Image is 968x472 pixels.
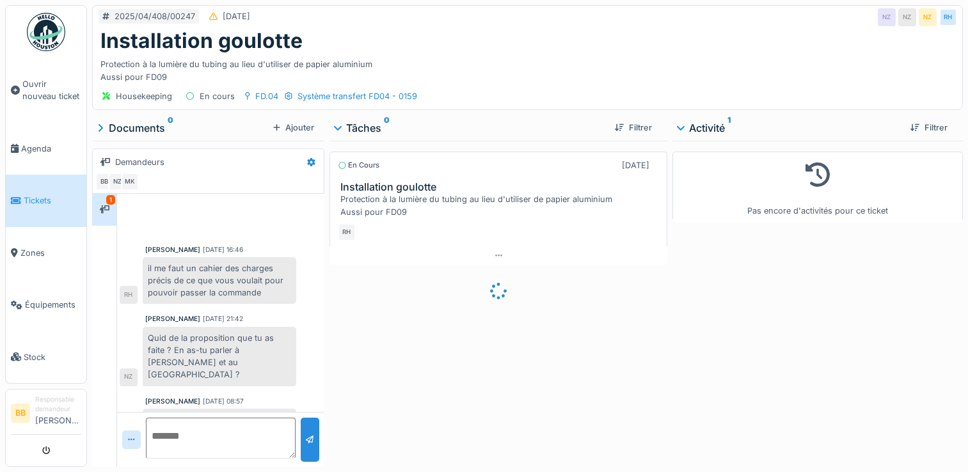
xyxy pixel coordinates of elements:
[268,119,319,136] div: Ajouter
[340,193,662,217] div: Protection à la lumière du tubing au lieu d'utiliser de papier aluminium Aussi pour FD09
[97,120,268,136] div: Documents
[6,227,86,279] a: Zones
[20,247,81,259] span: Zones
[168,120,173,136] sup: 0
[200,90,235,102] div: En cours
[145,245,200,255] div: [PERSON_NAME]
[120,368,138,386] div: NZ
[610,119,657,136] div: Filtrer
[338,223,356,241] div: RH
[35,395,81,432] li: [PERSON_NAME]
[898,8,916,26] div: NZ
[115,10,195,22] div: 2025/04/408/00247
[95,173,113,191] div: BB
[622,159,649,171] div: [DATE]
[11,395,81,435] a: BB Responsable demandeur[PERSON_NAME]
[298,90,417,102] div: Système transfert FD04 - 0159
[115,156,164,168] div: Demandeurs
[878,8,896,26] div: NZ
[681,157,955,217] div: Pas encore d'activités pour ce ticket
[100,29,303,53] h1: Installation goulotte
[143,327,296,386] div: Quid de la proposition que tu as faite ? En as-tu parler à [PERSON_NAME] et au [GEOGRAPHIC_DATA] ?
[6,331,86,382] a: Stock
[106,195,115,205] div: 1
[203,245,243,255] div: [DATE] 16:46
[35,395,81,414] div: Responsable demandeur
[145,397,200,406] div: [PERSON_NAME]
[27,13,65,51] img: Badge_color-CXgf-gQk.svg
[939,8,957,26] div: RH
[108,173,126,191] div: NZ
[678,120,900,136] div: Activité
[338,160,379,171] div: En cours
[121,173,139,191] div: MK
[22,78,81,102] span: Ouvrir nouveau ticket
[116,90,172,102] div: Housekeeping
[25,299,81,311] span: Équipements
[203,314,243,324] div: [DATE] 21:42
[145,314,200,324] div: [PERSON_NAME]
[24,194,81,207] span: Tickets
[143,257,296,304] div: il me faut un cahier des charges précis de ce que vous voulait pour pouvoir passer la commande
[6,123,86,175] a: Agenda
[24,351,81,363] span: Stock
[255,90,278,102] div: FD.04
[340,181,662,193] h3: Installation goulotte
[100,53,955,83] div: Protection à la lumière du tubing au lieu d'utiliser de papier aluminium Aussi pour FD09
[335,120,605,136] div: Tâches
[919,8,937,26] div: NZ
[6,175,86,226] a: Tickets
[203,397,244,406] div: [DATE] 08:57
[6,279,86,331] a: Équipements
[6,58,86,123] a: Ouvrir nouveau ticket
[223,10,250,22] div: [DATE]
[384,120,390,136] sup: 0
[905,119,953,136] div: Filtrer
[727,120,731,136] sup: 1
[120,286,138,304] div: RH
[21,143,81,155] span: Agenda
[11,404,30,423] li: BB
